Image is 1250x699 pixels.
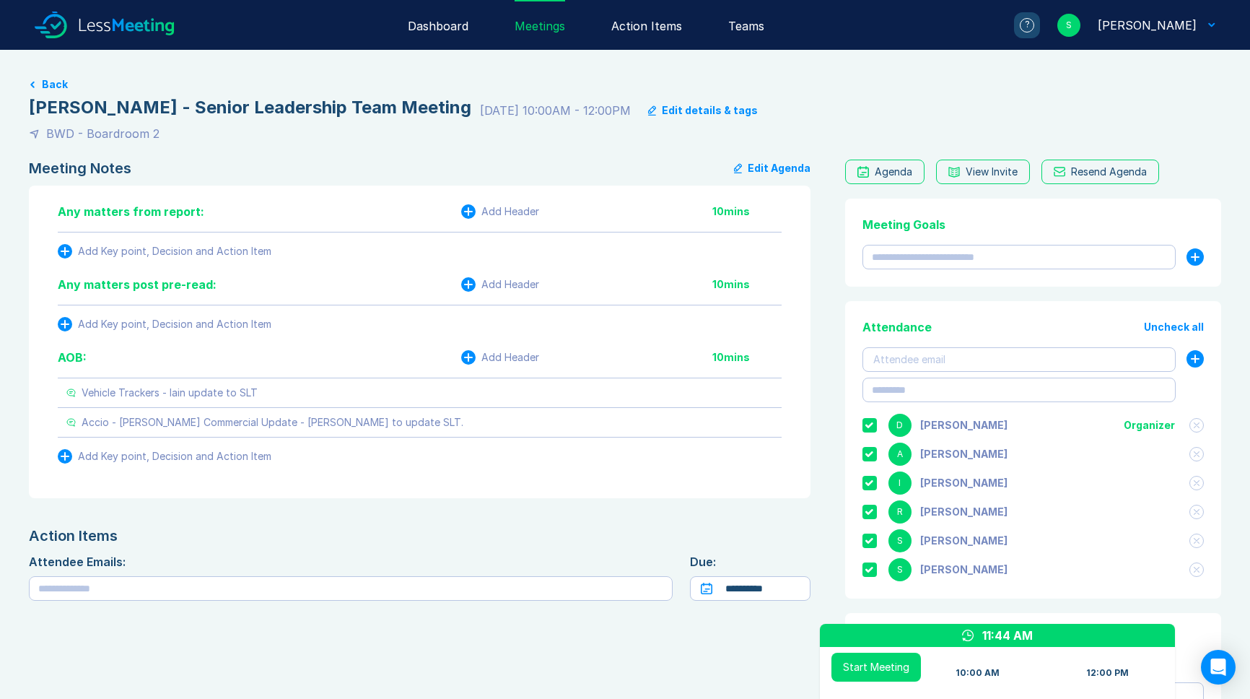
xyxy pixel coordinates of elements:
div: Meeting Goals [862,216,1204,233]
div: Accio - [PERSON_NAME] Commercial Update - [PERSON_NAME] to update SLT. [82,417,463,428]
div: Any matters post pre-read: [58,276,217,293]
div: A [888,443,912,466]
button: Add Key point, Decision and Action Item [58,317,271,331]
div: 12:00 PM [1086,667,1129,679]
div: AOB: [58,349,87,366]
div: View Invite [966,166,1018,178]
div: Scott Drewery [920,535,1008,547]
div: Add Key point, Decision and Action Item [78,451,271,462]
div: Iain Parnell [920,477,1008,489]
button: Add Header [461,350,539,365]
div: I [888,472,912,495]
button: Edit details & tags [648,105,758,116]
div: Richard Rust [920,506,1008,518]
div: Due: [690,553,810,570]
div: R [888,500,912,524]
div: Attendee Emails: [29,553,673,570]
div: S [888,529,912,552]
div: Add Header [481,352,539,363]
div: 10 mins [712,279,782,290]
div: Attendance [862,318,932,336]
div: Add Key point, Decision and Action Item [78,246,271,257]
button: Resend Agenda [1041,160,1159,184]
div: 10 mins [712,206,782,217]
div: Danny Sisson [920,420,1008,431]
button: Add Key point, Decision and Action Item [58,449,271,464]
div: 10 mins [712,352,782,363]
div: 11:44 AM [982,627,1033,644]
div: Add Key point, Decision and Action Item [78,318,271,330]
button: Add Header [461,277,539,292]
div: Meeting Notes [29,160,131,177]
div: [PERSON_NAME] - Senior Leadership Team Meeting [29,96,471,119]
div: [DATE] 10:00AM - 12:00PM [480,102,631,119]
div: S [1057,14,1080,37]
div: Scott Drewery [1098,17,1197,34]
a: ? [997,12,1040,38]
div: Edit details & tags [662,105,758,116]
button: Add Header [461,204,539,219]
div: ? [1020,18,1034,32]
div: Resend Agenda [1071,166,1147,178]
div: Agenda [875,166,912,178]
button: Start Meeting [831,653,921,682]
div: S [888,558,912,581]
button: Uncheck all [1144,321,1204,333]
button: Add Key point, Decision and Action Item [58,244,271,259]
div: Any matters from report: [58,203,204,220]
button: View Invite [936,160,1030,184]
div: BWD - Boardroom 2 [46,125,159,142]
div: 10:00 AM [956,667,1000,679]
div: Add Header [481,206,539,217]
div: Action Items [29,527,810,544]
div: Open Intercom Messenger [1201,650,1236,685]
button: Edit Agenda [734,160,810,177]
div: Organizer [1124,420,1175,431]
div: Vehicle Trackers - Iain update to SLT [82,387,258,399]
button: Back [42,79,68,90]
div: Steve Casey [920,564,1008,576]
div: Add Header [481,279,539,290]
div: Ashley Walters [920,448,1008,460]
a: Back [29,79,1221,90]
a: Agenda [845,160,925,184]
div: D [888,414,912,437]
